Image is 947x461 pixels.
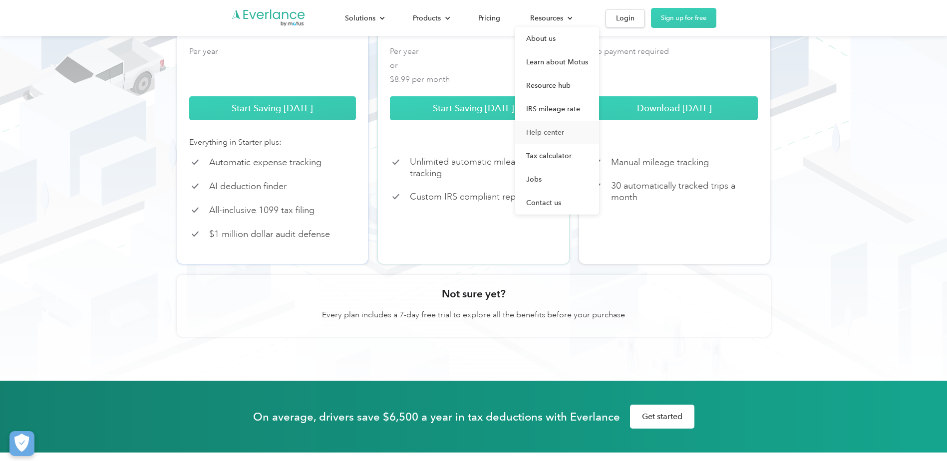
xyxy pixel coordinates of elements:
[606,9,645,27] a: Login
[591,44,758,84] p: No payment required
[611,157,709,168] p: Manual mileage tracking
[209,157,321,168] p: Automatic expense tracking
[651,8,716,28] a: Sign up for free
[515,27,599,50] a: About us
[209,205,315,216] p: All-inclusive 1099 tax filing
[442,287,506,301] h3: Not sure yet?
[478,12,500,24] div: Pricing
[515,97,599,121] a: IRS mileage rate
[515,50,599,74] a: Learn about Motus
[189,96,356,120] a: Start Saving [DATE]
[630,405,694,429] a: Get started
[189,136,356,148] div: Everything in Starter plus:
[209,181,287,192] p: AI deduction finder
[600,14,616,36] div: 0
[189,44,356,84] p: Per year
[515,191,599,215] a: Contact us
[253,410,620,424] div: On average, drivers save $6,500 a year in tax deductions with Everlance
[520,9,581,27] div: Resources
[322,309,625,321] p: Every plan includes a 7-day free trial to explore all the benefits before your purchase
[515,168,599,191] a: Jobs
[616,12,634,24] div: Login
[515,27,599,215] nav: Resources
[515,144,599,168] a: Tax calculator
[172,90,237,111] input: Submit
[209,229,330,240] p: $1 million dollar audit defense
[172,131,237,152] input: Submit
[390,96,557,120] a: Start Saving [DATE]
[390,44,557,84] p: Per year or $8.99 per month
[403,9,458,27] div: Products
[9,431,34,456] button: Cookies Settings
[398,14,470,36] div: 69.99
[515,74,599,97] a: Resource hub
[413,12,441,24] div: Products
[410,191,540,203] p: Custom IRS compliant reporting
[591,96,758,120] a: Download [DATE]
[410,156,557,179] p: Unlimited automatic mileage tracking
[515,121,599,144] a: Help center
[198,14,269,36] div: 99.99
[611,180,758,203] p: 30 automatically tracked trips a month
[345,12,375,24] div: Solutions
[468,9,510,27] a: Pricing
[530,12,563,24] div: Resources
[335,9,393,27] div: Solutions
[231,8,306,27] a: Go to homepage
